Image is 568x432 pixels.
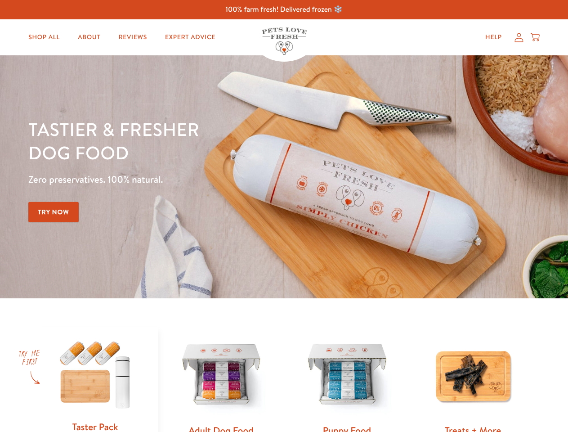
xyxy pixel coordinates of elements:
a: About [71,28,107,46]
a: Reviews [111,28,154,46]
p: Zero preservatives. 100% natural. [28,171,369,188]
h1: Tastier & fresher dog food [28,117,369,164]
a: Try Now [28,202,79,222]
img: Pets Love Fresh [262,27,307,55]
a: Expert Advice [158,28,223,46]
a: Help [478,28,509,46]
a: Shop All [21,28,67,46]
